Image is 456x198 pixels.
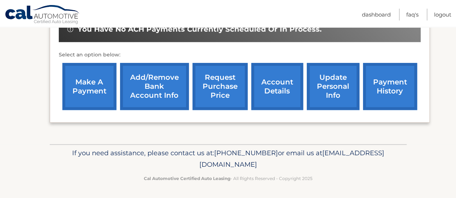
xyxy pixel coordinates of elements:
p: - All Rights Reserved - Copyright 2025 [54,175,402,182]
a: Dashboard [362,9,391,20]
img: alert-white.svg [67,26,73,32]
p: Select an option below: [59,51,421,59]
a: request purchase price [192,63,248,110]
a: Add/Remove bank account info [120,63,189,110]
a: account details [251,63,303,110]
span: [PHONE_NUMBER] [214,149,278,157]
a: Logout [434,9,451,20]
a: update personal info [307,63,359,110]
a: payment history [363,63,417,110]
p: If you need assistance, please contact us at: or email us at [54,147,402,170]
strong: Cal Automotive Certified Auto Leasing [144,176,230,181]
a: Cal Automotive [5,5,80,26]
a: make a payment [62,63,116,110]
span: You have no ACH payments currently scheduled or in process. [78,25,322,34]
span: [EMAIL_ADDRESS][DOMAIN_NAME] [199,149,384,169]
a: FAQ's [406,9,419,20]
